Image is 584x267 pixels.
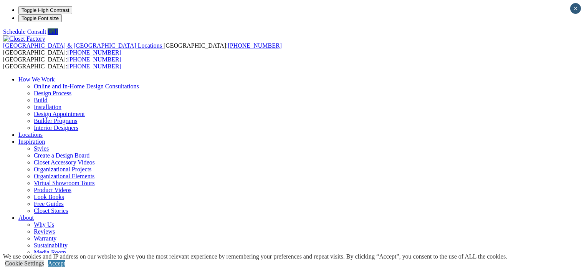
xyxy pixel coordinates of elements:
div: We use cookies and IP address on our website to give you the most relevant experience by remember... [3,253,507,260]
span: Toggle High Contrast [22,7,69,13]
span: [GEOGRAPHIC_DATA]: [GEOGRAPHIC_DATA]: [3,42,282,56]
a: Why Us [34,221,54,228]
a: Styles [34,145,49,152]
a: Sustainability [34,242,68,249]
a: Reviews [34,228,55,235]
button: Toggle Font size [18,14,62,22]
a: Organizational Projects [34,166,91,172]
a: [PHONE_NUMBER] [68,49,121,56]
a: Look Books [34,194,64,200]
a: About [18,214,34,221]
a: Interior Designers [34,124,78,131]
a: Builder Programs [34,118,77,124]
span: [GEOGRAPHIC_DATA]: [GEOGRAPHIC_DATA]: [3,56,121,70]
a: Cookie Settings [5,260,44,267]
a: Create a Design Board [34,152,89,159]
a: Warranty [34,235,56,242]
a: Accept [48,260,65,267]
a: Closet Stories [34,207,68,214]
button: Close [570,3,581,14]
span: [GEOGRAPHIC_DATA] & [GEOGRAPHIC_DATA] Locations [3,42,162,49]
a: Virtual Showroom Tours [34,180,95,186]
a: Online and In-Home Design Consultations [34,83,139,90]
a: Installation [34,104,61,110]
img: Closet Factory [3,35,45,42]
a: [PHONE_NUMBER] [68,63,121,70]
a: Design Appointment [34,111,85,117]
a: Media Room [34,249,66,255]
a: Free Guides [34,201,64,207]
a: Product Videos [34,187,71,193]
a: Build [34,97,48,103]
a: [PHONE_NUMBER] [228,42,281,49]
a: [PHONE_NUMBER] [68,56,121,63]
a: Schedule Consult [3,28,46,35]
a: Organizational Elements [34,173,94,179]
a: Inspiration [18,138,45,145]
a: Locations [18,131,43,138]
a: How We Work [18,76,55,83]
span: Toggle Font size [22,15,59,21]
a: Call [48,28,58,35]
a: Closet Accessory Videos [34,159,95,166]
a: Design Process [34,90,71,96]
button: Toggle High Contrast [18,6,72,14]
a: [GEOGRAPHIC_DATA] & [GEOGRAPHIC_DATA] Locations [3,42,164,49]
